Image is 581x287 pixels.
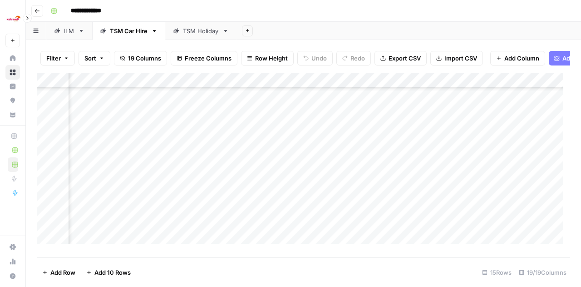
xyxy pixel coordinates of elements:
[350,54,365,63] span: Redo
[81,265,136,280] button: Add 10 Rows
[110,26,148,35] div: TSM Car Hire
[5,7,20,30] button: Workspace: Ice Travel Group
[444,54,477,63] span: Import CSV
[46,54,61,63] span: Filter
[171,51,237,65] button: Freeze Columns
[389,54,421,63] span: Export CSV
[297,51,333,65] button: Undo
[50,268,75,277] span: Add Row
[515,265,570,280] div: 19/19 Columns
[490,51,545,65] button: Add Column
[430,51,483,65] button: Import CSV
[84,54,96,63] span: Sort
[241,51,294,65] button: Row Height
[5,254,20,269] a: Usage
[46,22,92,40] a: ILM
[255,54,288,63] span: Row Height
[5,269,20,283] button: Help + Support
[79,51,110,65] button: Sort
[5,10,22,27] img: Ice Travel Group Logo
[5,93,20,108] a: Opportunities
[336,51,371,65] button: Redo
[5,107,20,122] a: Your Data
[114,51,167,65] button: 19 Columns
[5,65,20,80] a: Browse
[183,26,219,35] div: TSM Holiday
[64,26,74,35] div: ILM
[504,54,539,63] span: Add Column
[374,51,427,65] button: Export CSV
[5,51,20,65] a: Home
[5,240,20,254] a: Settings
[165,22,236,40] a: TSM Holiday
[128,54,161,63] span: 19 Columns
[92,22,165,40] a: TSM Car Hire
[37,265,81,280] button: Add Row
[185,54,231,63] span: Freeze Columns
[311,54,327,63] span: Undo
[40,51,75,65] button: Filter
[94,268,131,277] span: Add 10 Rows
[5,79,20,94] a: Insights
[478,265,515,280] div: 15 Rows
